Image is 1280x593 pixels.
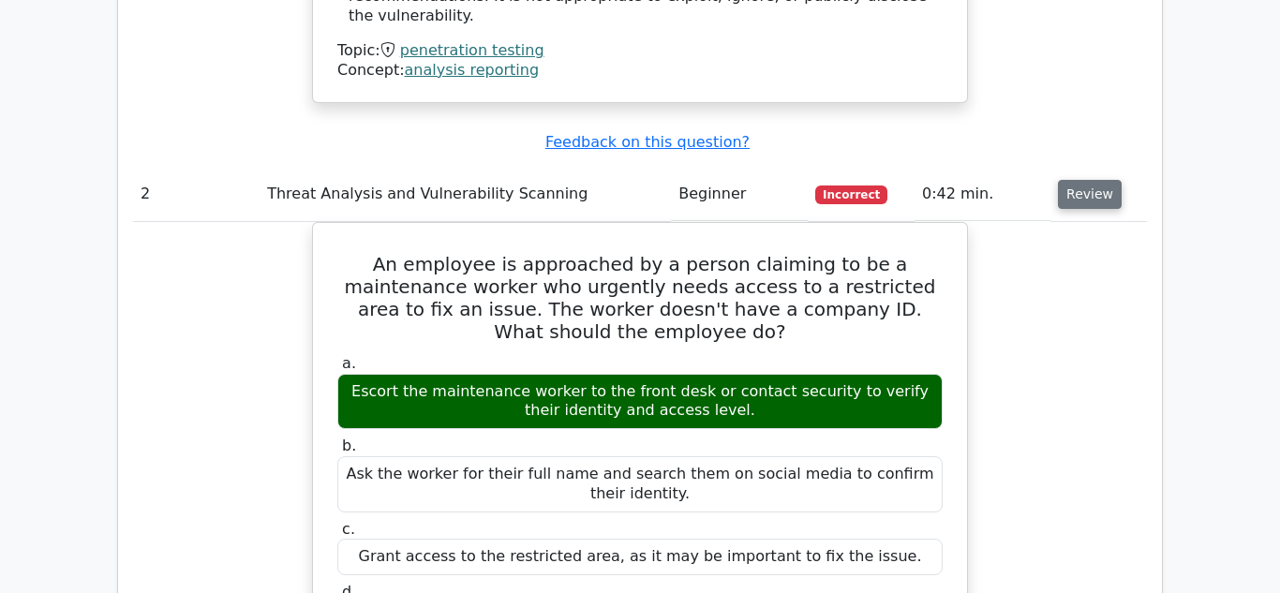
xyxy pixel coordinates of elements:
td: 0:42 min. [915,168,1050,221]
span: b. [342,437,356,454]
span: c. [342,520,355,538]
div: Topic: [337,41,943,61]
div: Escort the maintenance worker to the front desk or contact security to verify their identity and ... [337,374,943,430]
td: 2 [133,168,260,221]
a: Feedback on this question? [545,133,750,151]
td: Threat Analysis and Vulnerability Scanning [260,168,671,221]
span: a. [342,354,356,372]
a: analysis reporting [405,61,539,79]
div: Concept: [337,61,943,81]
div: Grant access to the restricted area, as it may be important to fix the issue. [337,539,943,575]
a: penetration testing [400,41,544,59]
span: Incorrect [815,185,887,204]
button: Review [1058,180,1122,209]
h5: An employee is approached by a person claiming to be a maintenance worker who urgently needs acce... [335,253,945,343]
td: Beginner [671,168,808,221]
div: Ask the worker for their full name and search them on social media to confirm their identity. [337,456,943,512]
